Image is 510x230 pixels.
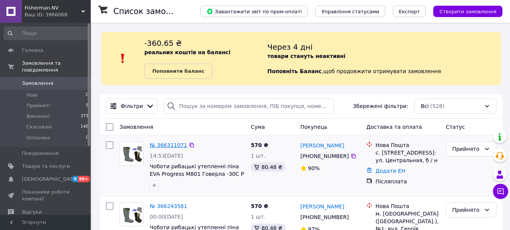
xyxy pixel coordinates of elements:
[26,113,50,120] span: Виконані
[150,142,187,148] a: № 366311071
[22,176,78,183] span: [DEMOGRAPHIC_DATA]
[375,141,440,149] div: Нова Пошта
[144,49,231,55] b: реальних коштів на балансі
[375,202,440,210] div: Нова Пошта
[25,5,81,11] span: Fisherman.NV
[251,124,265,130] span: Cума
[251,203,268,209] span: 570 ₴
[119,124,153,130] span: Замовлення
[452,145,481,153] div: Прийнято
[299,151,350,161] div: [PHONE_NUMBER]
[22,209,42,216] span: Відгуки
[267,53,346,59] b: товари стануть неактивні
[446,124,465,130] span: Статус
[25,11,91,18] div: Ваш ID: 3966068
[321,9,379,14] span: Управління статусами
[366,124,422,130] span: Доставка та оплата
[4,27,89,40] input: Пошук
[26,124,52,130] span: Скасовані
[152,68,205,74] b: Поповнити баланс
[22,47,43,54] span: Головна
[86,135,88,141] span: 0
[267,42,313,52] span: Через 4 дні
[421,102,429,110] span: Всі
[113,7,190,16] h1: Список замовлень
[22,150,59,157] span: Повідомлення
[206,8,302,15] span: Завантажити звіт по пром-оплаті
[375,149,440,164] div: с. [STREET_ADDRESS]: ул. Центральная, б / н
[493,184,508,199] button: Чат з покупцем
[26,102,50,109] span: Прийняті
[119,202,144,227] a: Фото товару
[150,214,183,220] span: 00:00[DATE]
[81,113,88,120] span: 371
[164,99,334,114] input: Пошук за номером замовлення, ПІБ покупця, номером телефону, Email, номером накладної
[439,9,496,14] span: Створити замовлення
[353,102,408,110] span: Збережені фільтри:
[299,212,350,222] div: [PHONE_NUMBER]
[26,92,37,99] span: Нові
[78,176,90,182] span: 99+
[22,163,70,170] span: Товари та послуги
[399,9,420,14] span: Експорт
[301,203,344,210] a: [PERSON_NAME]
[251,214,265,220] span: 1 шт.
[120,144,143,163] img: Фото товару
[117,53,129,64] img: :exclamation:
[375,168,405,174] a: Додати ЕН
[144,39,182,48] span: -360.65 ₴
[86,102,88,109] span: 9
[22,189,70,202] span: Показники роботи компанії
[119,141,144,166] a: Фото товару
[393,6,426,17] button: Експорт
[301,142,344,149] a: [PERSON_NAME]
[81,124,88,130] span: 148
[22,80,53,87] span: Замовлення
[301,124,327,130] span: Покупець
[22,60,91,74] span: Замовлення та повідомлення
[150,203,187,209] a: № 366243581
[200,6,308,17] button: Завантажити звіт по пром-оплаті
[375,178,440,185] div: Післяплата
[315,6,385,17] button: Управління статусами
[86,92,88,99] span: 0
[251,153,265,159] span: 1 шт.
[72,176,78,182] span: 9
[121,102,143,110] span: Фільтри
[452,206,481,214] div: Прийнято
[267,38,501,79] div: , щоб продовжити отримувати замовлення
[433,6,502,17] button: Створити замовлення
[308,165,320,171] span: 90%
[430,103,445,109] span: (528)
[251,163,285,172] div: 80.48 ₴
[267,68,322,74] b: Поповніть Баланс
[26,135,50,141] span: Оплачені
[251,142,268,148] span: 570 ₴
[120,205,143,224] img: Фото товару
[150,153,183,159] span: 14:53[DATE]
[144,64,212,79] a: Поповнити баланс
[426,8,502,14] a: Створити замовлення
[150,163,244,185] a: Чоботи рибацькі утепленні піна EVA Progress М801 Говерла -30C Р 41 розмір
